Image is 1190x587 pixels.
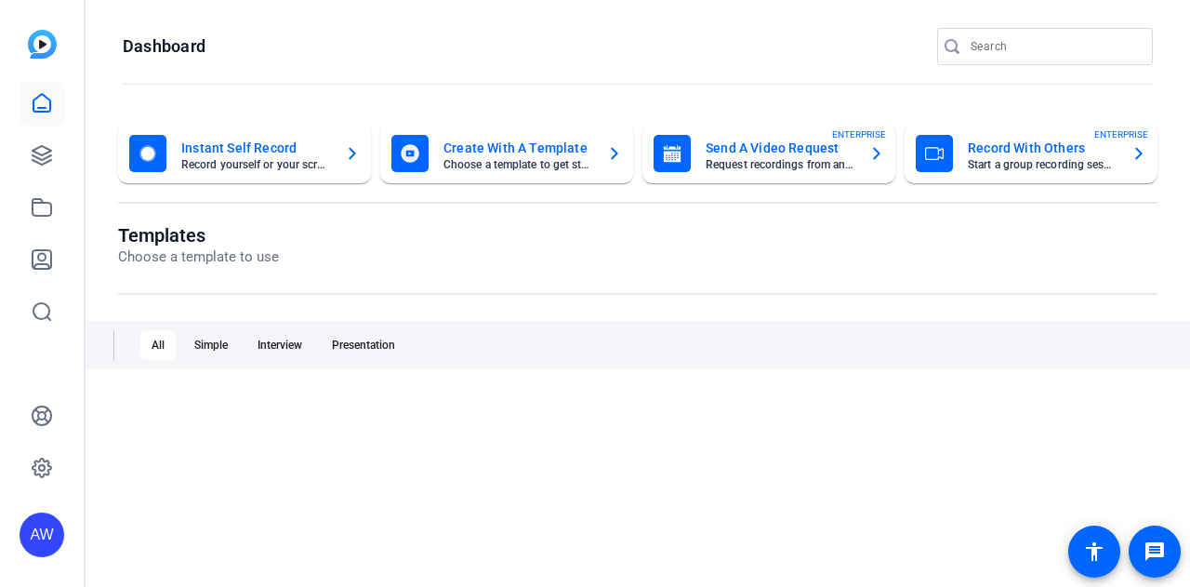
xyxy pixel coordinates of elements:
[28,30,57,59] img: blue-gradient.svg
[968,137,1117,159] mat-card-title: Record With Others
[1144,540,1166,563] mat-icon: message
[968,159,1117,170] mat-card-subtitle: Start a group recording session
[443,159,592,170] mat-card-subtitle: Choose a template to get started
[123,35,205,58] h1: Dashboard
[183,330,239,360] div: Simple
[118,124,371,183] button: Instant Self RecordRecord yourself or your screen
[140,330,176,360] div: All
[706,159,854,170] mat-card-subtitle: Request recordings from anyone, anywhere
[321,330,406,360] div: Presentation
[443,137,592,159] mat-card-title: Create With A Template
[706,137,854,159] mat-card-title: Send A Video Request
[971,35,1138,58] input: Search
[118,247,279,268] p: Choose a template to use
[1094,127,1148,141] span: ENTERPRISE
[832,127,886,141] span: ENTERPRISE
[380,124,633,183] button: Create With A TemplateChoose a template to get started
[20,513,64,557] div: AW
[181,137,330,159] mat-card-title: Instant Self Record
[181,159,330,170] mat-card-subtitle: Record yourself or your screen
[118,224,279,247] h1: Templates
[642,124,895,183] button: Send A Video RequestRequest recordings from anyone, anywhereENTERPRISE
[905,124,1157,183] button: Record With OthersStart a group recording sessionENTERPRISE
[246,330,313,360] div: Interview
[1083,540,1105,563] mat-icon: accessibility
